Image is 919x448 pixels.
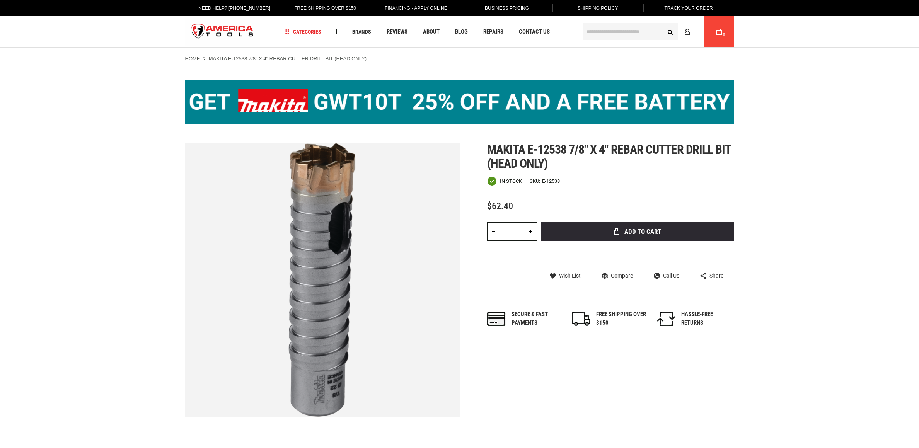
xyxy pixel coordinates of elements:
[624,228,661,235] span: Add to Cart
[519,29,550,35] span: Contact Us
[185,17,260,46] a: store logo
[455,29,468,35] span: Blog
[512,310,562,327] div: Secure & fast payments
[487,312,506,326] img: payments
[387,29,407,35] span: Reviews
[541,222,734,241] button: Add to Cart
[480,27,507,37] a: Repairs
[578,5,618,11] span: Shipping Policy
[657,312,675,326] img: returns
[352,29,371,34] span: Brands
[663,24,678,39] button: Search
[500,179,522,184] span: In stock
[487,176,522,186] div: Availability
[723,33,725,37] span: 0
[383,27,411,37] a: Reviews
[487,142,731,171] span: Makita e-12538 7/8" x 4" rebar cutter drill bit (head only)
[530,179,542,184] strong: SKU
[281,27,325,37] a: Categories
[550,272,581,279] a: Wish List
[540,244,736,266] iframe: Secure express checkout frame
[542,179,560,184] div: E-12538
[663,273,679,278] span: Call Us
[602,272,633,279] a: Compare
[596,310,646,327] div: FREE SHIPPING OVER $150
[654,272,679,279] a: Call Us
[349,27,375,37] a: Brands
[709,273,723,278] span: Share
[515,27,553,37] a: Contact Us
[185,17,260,46] img: America Tools
[452,27,471,37] a: Blog
[559,273,581,278] span: Wish List
[423,29,440,35] span: About
[572,312,590,326] img: shipping
[712,16,726,47] a: 0
[185,80,734,124] img: BOGO: Buy the Makita® XGT IMpact Wrench (GWT10T), get the BL4040 4ah Battery FREE!
[681,310,731,327] div: HASSLE-FREE RETURNS
[483,29,503,35] span: Repairs
[209,56,367,61] strong: MAKITA E-12538 7/8" X 4" REBAR CUTTER DRILL BIT (HEAD ONLY)
[419,27,443,37] a: About
[611,273,633,278] span: Compare
[185,143,459,417] img: MAKITA E-12538 7/8" X 4" REBAR CUTTER DRILL BIT (HEAD ONLY)
[185,55,200,62] a: Home
[487,201,513,211] span: $62.40
[284,29,321,34] span: Categories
